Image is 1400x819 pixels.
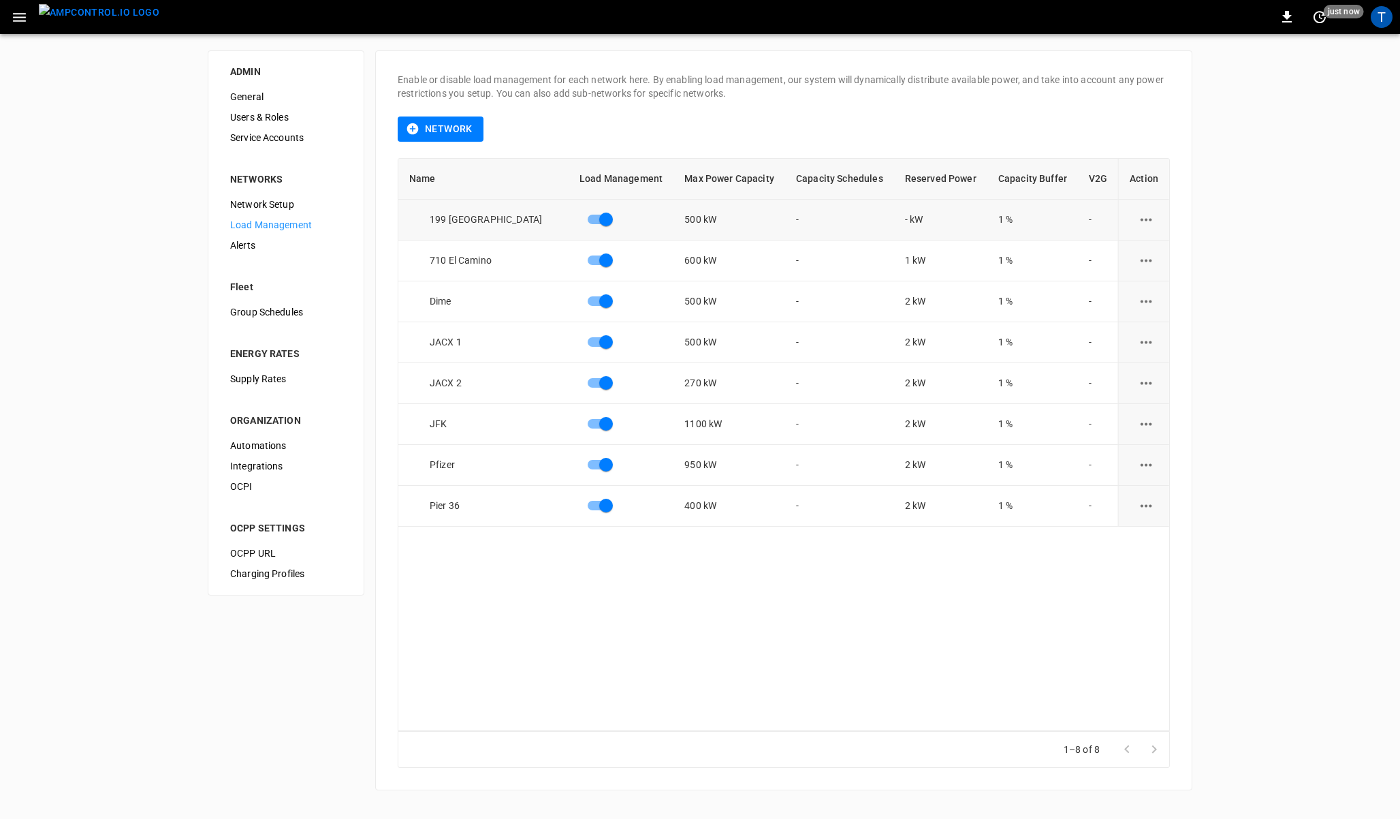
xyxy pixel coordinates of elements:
[987,486,1078,527] td: 1 %
[1130,367,1163,400] button: load management options
[409,458,569,472] div: Pfizer
[409,499,569,512] div: Pier 36
[230,546,342,561] span: OCPP URL
[673,281,785,322] td: 500 kW
[673,200,785,241] td: 500 kW
[219,563,353,584] div: Charging Profiles
[894,363,987,404] td: 2 kW
[230,198,342,212] span: Network Setup
[398,117,483,142] button: Network
[230,238,342,253] span: Alerts
[1078,363,1118,404] td: -
[1078,322,1118,363] td: -
[785,363,894,404] td: -
[230,567,342,581] span: Charging Profiles
[673,486,785,527] td: 400 kW
[230,110,342,125] span: Users & Roles
[987,445,1078,486] td: 1 %
[1130,489,1163,523] button: load management options
[1064,743,1100,756] p: 1–8 of 8
[219,456,353,476] div: Integrations
[230,347,342,360] div: ENERGY RATES
[219,369,353,389] div: Supply Rates
[987,363,1078,404] td: 1 %
[1078,486,1118,527] td: -
[230,65,342,78] div: ADMIN
[409,376,569,390] div: JACX 2
[230,90,342,104] span: General
[673,322,785,363] td: 500 kW
[785,404,894,445] td: -
[1130,326,1163,359] button: load management options
[398,159,1169,527] table: loadManagement-table
[230,280,342,294] div: Fleet
[673,445,785,486] td: 950 kW
[230,305,342,320] span: Group Schedules
[230,439,342,453] span: Automations
[219,302,353,322] div: Group Schedules
[230,172,342,186] div: NETWORKS
[230,459,342,474] span: Integrations
[987,322,1078,363] td: 1 %
[785,159,894,200] th: Capacity Schedules
[785,445,894,486] td: -
[673,363,785,404] td: 270 kW
[1309,6,1331,28] button: set refresh interval
[1078,281,1118,322] td: -
[785,241,894,281] td: -
[1130,203,1163,236] button: load management options
[409,253,569,267] div: 710 El Camino
[785,486,894,527] td: -
[230,372,342,386] span: Supply Rates
[894,241,987,281] td: 1 kW
[673,241,785,281] td: 600 kW
[894,445,987,486] td: 2 kW
[785,322,894,363] td: -
[398,73,1170,100] p: Enable or disable load management for each network here. By enabling load management, our system ...
[230,131,342,145] span: Service Accounts
[1130,244,1163,277] button: load management options
[1130,448,1163,482] button: load management options
[230,480,342,494] span: OCPI
[1078,200,1118,241] td: -
[673,159,785,200] th: Max Power Capacity
[1078,445,1118,486] td: -
[987,404,1078,445] td: 1 %
[230,218,342,232] span: Load Management
[230,414,342,427] div: ORGANIZATION
[569,159,673,200] th: Load Management
[894,404,987,445] td: 2 kW
[409,213,569,226] div: 199 [GEOGRAPHIC_DATA]
[987,281,1078,322] td: 1 %
[409,417,569,431] div: JFK
[894,159,987,200] th: Reserved Power
[39,4,159,21] img: ampcontrol.io logo
[219,543,353,563] div: OCPP URL
[1078,404,1118,445] td: -
[219,107,353,127] div: Users & Roles
[219,87,353,107] div: General
[894,281,987,322] td: 2 kW
[785,200,894,241] td: -
[398,159,569,200] th: Name
[1371,6,1393,28] div: profile-icon
[673,404,785,445] td: 1100 kW
[219,127,353,148] div: Service Accounts
[785,281,894,322] td: -
[230,521,342,535] div: OCPP SETTINGS
[1130,407,1163,441] button: load management options
[219,235,353,256] div: Alerts
[219,215,353,235] div: Load Management
[1118,159,1169,200] th: Action
[1130,285,1163,318] button: load management options
[219,194,353,215] div: Network Setup
[219,476,353,497] div: OCPI
[894,486,987,527] td: 2 kW
[894,200,987,241] td: - kW
[219,435,353,456] div: Automations
[987,159,1078,200] th: Capacity Buffer
[987,241,1078,281] td: 1 %
[987,200,1078,241] td: 1 %
[1078,241,1118,281] td: -
[1324,5,1364,18] span: just now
